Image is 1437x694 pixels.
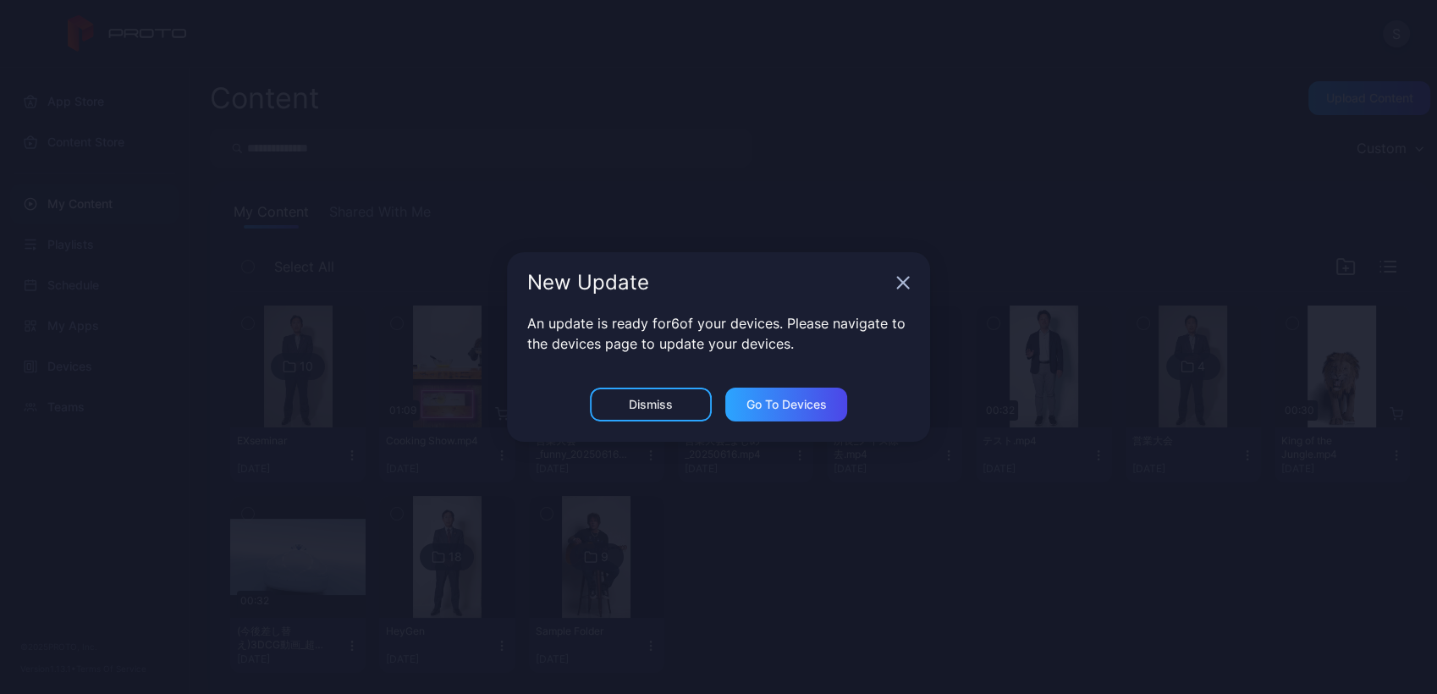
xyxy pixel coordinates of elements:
[527,313,910,354] p: An update is ready for 6 of your devices. Please navigate to the devices page to update your devi...
[629,398,673,411] div: Dismiss
[527,273,889,293] div: New Update
[746,398,827,411] div: Go to devices
[590,388,712,421] button: Dismiss
[725,388,847,421] button: Go to devices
